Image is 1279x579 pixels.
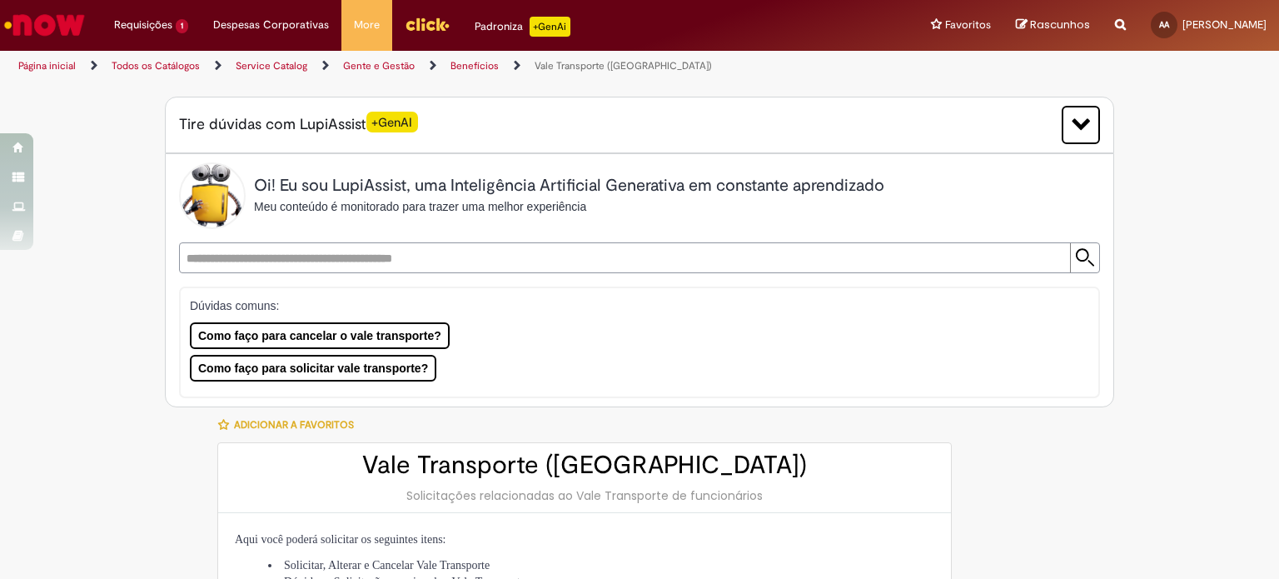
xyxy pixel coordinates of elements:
a: Service Catalog [236,59,307,72]
span: 1 [176,19,188,33]
span: Aqui você poderá solicitar os seguintes itens: [235,533,446,546]
h2: Oi! Eu sou LupiAssist, uma Inteligência Artificial Generativa em constante aprendizado [254,177,884,195]
li: Solicitar, Alterar e Cancelar Vale Transporte [268,557,934,574]
div: Padroniza [475,17,570,37]
span: More [354,17,380,33]
span: Rascunhos [1030,17,1090,32]
p: +GenAi [530,17,570,37]
a: Todos os Catálogos [112,59,200,72]
h2: Vale Transporte ([GEOGRAPHIC_DATA]) [235,452,934,479]
span: Adicionar a Favoritos [234,418,354,432]
img: ServiceNow [2,8,87,42]
span: Requisições [114,17,172,33]
span: +GenAI [366,112,418,132]
a: Vale Transporte ([GEOGRAPHIC_DATA]) [535,59,712,72]
p: Dúvidas comuns: [190,297,1072,314]
span: AA [1159,19,1169,30]
button: Como faço para cancelar o vale transporte? [190,322,450,349]
span: Tire dúvidas com LupiAssist [179,114,418,135]
ul: Trilhas de página [12,51,840,82]
div: Solicitações relacionadas ao Vale Transporte de funcionários [235,487,934,504]
a: Benefícios [450,59,499,72]
img: click_logo_yellow_360x200.png [405,12,450,37]
a: Gente e Gestão [343,59,415,72]
span: Meu conteúdo é monitorado para trazer uma melhor experiência [254,200,586,213]
button: Adicionar a Favoritos [217,407,363,442]
span: Despesas Corporativas [213,17,329,33]
button: Como faço para solicitar vale transporte? [190,355,436,382]
a: Página inicial [18,59,76,72]
a: Rascunhos [1016,17,1090,33]
input: Submit [1070,243,1099,272]
span: Favoritos [945,17,991,33]
img: Lupi [179,162,246,229]
span: [PERSON_NAME] [1182,17,1267,32]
